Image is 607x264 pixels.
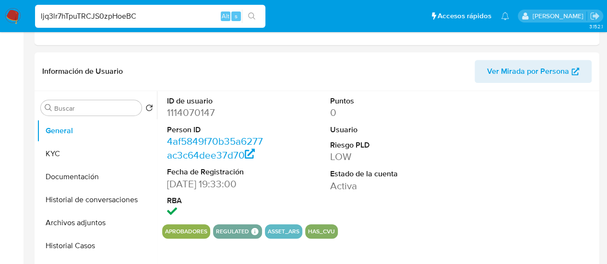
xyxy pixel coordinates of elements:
dt: RBA [167,195,266,206]
button: regulated [216,230,249,233]
dd: 0 [330,106,429,119]
button: Buscar [45,104,52,112]
a: 4af5849f70b35a6277ac3c64dee37d70 [167,134,263,161]
span: 3.152.1 [589,23,602,30]
dt: Usuario [330,125,429,135]
dd: Activa [330,179,429,193]
dt: Riesgo PLD [330,140,429,150]
input: Buscar usuario o caso... [35,10,265,23]
button: asset_ars [268,230,299,233]
h1: Información de Usuario [42,67,123,76]
dt: Estado de la cuenta [330,169,429,179]
p: gabriela.sanchez@mercadolibre.com [532,11,586,21]
span: s [235,11,238,21]
span: Accesos rápidos [438,11,491,21]
dt: ID de usuario [167,96,266,106]
dd: [DATE] 19:33:00 [167,177,266,191]
button: Aprobadores [165,230,207,233]
input: Buscar [54,104,138,113]
button: KYC [37,142,157,165]
span: Ver Mirada por Persona [487,60,569,83]
dt: Fecha de Registración [167,167,266,177]
dt: Person ID [167,125,266,135]
dd: LOW [330,150,429,163]
button: Historial Casos [37,234,157,257]
dt: Puntos [330,96,429,106]
button: search-icon [242,10,262,23]
button: Historial de conversaciones [37,188,157,211]
button: Archivos adjuntos [37,211,157,234]
button: Ver Mirada por Persona [475,60,592,83]
button: has_cvu [308,230,335,233]
button: Volver al orden por defecto [145,104,153,115]
button: Documentación [37,165,157,188]
button: General [37,119,157,142]
span: Alt [222,11,229,21]
a: Notificaciones [501,12,509,20]
dd: 1114070147 [167,106,266,119]
a: Salir [590,11,600,21]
